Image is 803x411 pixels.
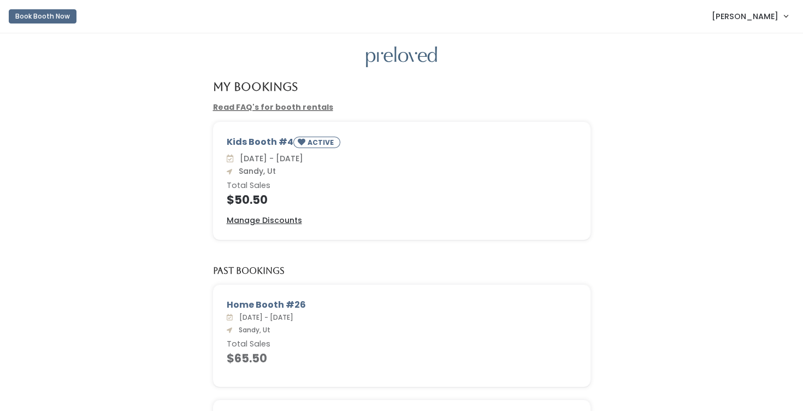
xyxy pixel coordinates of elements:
a: Book Booth Now [9,4,76,28]
div: Home Booth #26 [227,298,577,312]
span: Sandy, Ut [234,325,270,334]
a: Manage Discounts [227,215,302,226]
h6: Total Sales [227,340,577,349]
h4: My Bookings [213,80,298,93]
button: Book Booth Now [9,9,76,24]
h4: $50.50 [227,193,577,206]
span: [DATE] - [DATE] [235,313,293,322]
a: Read FAQ's for booth rentals [213,102,333,113]
a: [PERSON_NAME] [701,4,799,28]
span: Sandy, Ut [234,166,276,177]
h4: $65.50 [227,352,577,365]
h5: Past Bookings [213,266,285,276]
span: [DATE] - [DATE] [235,153,303,164]
div: Kids Booth #4 [227,136,577,152]
h6: Total Sales [227,181,577,190]
img: preloved logo [366,46,437,68]
small: ACTIVE [308,138,336,147]
span: [PERSON_NAME] [712,10,778,22]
